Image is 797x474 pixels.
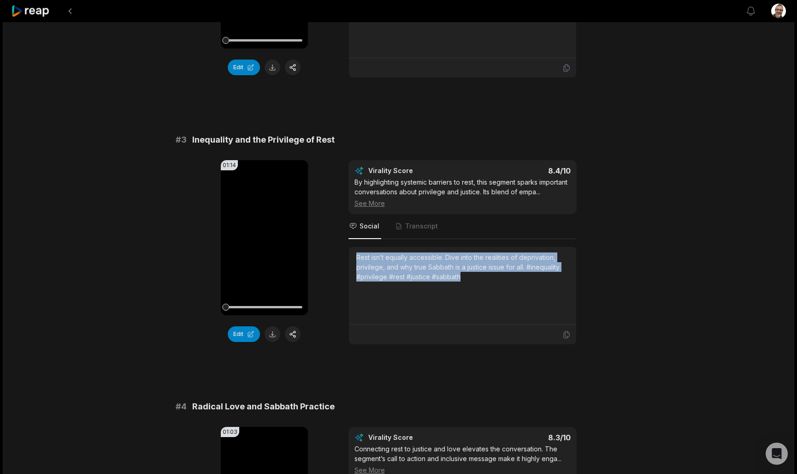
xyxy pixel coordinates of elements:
[405,222,438,231] span: Transcript
[368,166,467,175] div: Virality Score
[766,443,788,465] div: Open Intercom Messenger
[472,433,571,442] div: 8.3 /10
[221,160,308,315] video: Your browser does not support mp4 format.
[354,177,571,208] div: By highlighting systemic barriers to rest, this segment sparks important conversations about priv...
[228,326,260,342] button: Edit
[176,400,187,413] span: # 4
[354,198,571,208] div: See More
[368,433,467,442] div: Virality Score
[192,133,335,146] span: Inequality and the Privilege of Rest
[228,60,260,75] button: Edit
[192,400,335,413] span: Radical Love and Sabbath Practice
[360,222,379,231] span: Social
[472,166,571,175] div: 8.4 /10
[348,214,577,239] nav: Tabs
[356,252,569,282] div: Rest isn’t equally accessible. Dive into the realities of deprivation, privilege, and why true Sa...
[176,133,187,146] span: # 3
